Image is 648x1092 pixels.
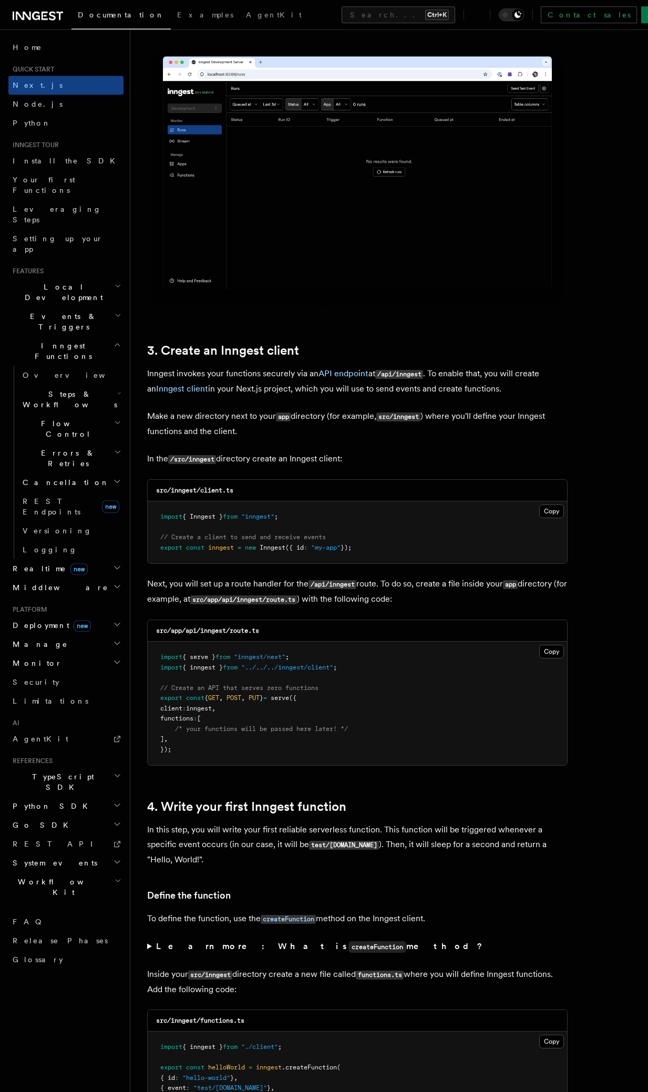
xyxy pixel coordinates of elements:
div: Inngest Functions [8,366,124,559]
code: /api/inngest [308,580,356,589]
code: functions.ts [356,971,404,980]
span: "inngest" [241,513,274,520]
span: = [263,694,267,702]
button: Flow Control [18,414,124,444]
span: Flow Control [18,418,114,439]
span: ; [333,664,337,671]
span: new [74,620,91,632]
span: Inngest tour [8,141,59,149]
span: : [182,705,186,712]
span: const [186,544,204,551]
span: , [271,1084,274,1091]
button: Monitor [8,654,124,673]
button: Manage [8,635,124,654]
p: Inngest invokes your functions securely via an at . To enable that, you will create an in your Ne... [147,366,568,396]
span: GET [208,694,219,702]
button: Copy [539,645,564,658]
span: Realtime [8,563,88,574]
span: }); [160,746,171,753]
a: 3. Create an Inngest client [147,343,299,358]
span: from [223,1043,238,1050]
a: REST Endpointsnew [18,492,124,521]
a: Versioning [18,521,124,540]
span: System events [8,858,97,868]
code: src/inngest [188,971,232,980]
a: createFunction [261,913,316,923]
code: src/app/api/inngest/route.ts [190,595,297,604]
span: from [223,513,238,520]
a: Limitations [8,692,124,710]
button: Python SDK [8,797,124,816]
span: Limitations [13,697,88,705]
span: Middleware [8,582,108,593]
a: Your first Functions [8,170,124,200]
code: src/inngest/functions.ts [156,1017,244,1024]
span: ; [285,653,289,661]
span: /* your functions will be passed here later! */ [175,725,348,733]
button: Middleware [8,578,124,597]
p: To define the function, use the method on the Inngest client. [147,911,568,926]
span: helloWorld [208,1064,245,1071]
button: Errors & Retries [18,444,124,473]
img: Inngest Dev Server's 'Runs' tab with no data [147,46,568,310]
span: new [70,563,88,575]
p: In the directory create an Inngest client: [147,451,568,467]
button: Events & Triggers [8,307,124,336]
span: Cancellation [18,477,109,488]
p: In this step, you will write your first reliable serverless function. This function will be trigg... [147,822,568,867]
span: : [175,1074,179,1081]
span: import [160,653,182,661]
span: Workflow Kit [8,877,115,898]
span: export [160,544,182,551]
button: Cancellation [18,473,124,492]
span: = [238,544,241,551]
span: , [212,705,215,712]
a: AgentKit [240,3,308,28]
span: import [160,664,182,671]
button: Local Development [8,277,124,307]
strong: Learn more: What is method? [156,941,485,951]
a: Contact sales [541,6,637,23]
span: from [223,664,238,671]
span: import [160,513,182,520]
p: Inside your directory create a new file called where you will define Inngest functions. Add the f... [147,967,568,997]
a: Leveraging Steps [8,200,124,229]
span: Quick start [8,65,54,74]
a: Glossary [8,950,124,969]
span: } [230,1074,234,1081]
span: REST API [13,840,102,848]
span: TypeScript SDK [8,771,114,792]
span: Release Phases [13,936,108,945]
a: Python [8,114,124,132]
span: Logging [23,545,77,554]
button: Deploymentnew [8,616,124,635]
a: Logging [18,540,124,559]
span: Local Development [8,282,115,303]
span: new [245,544,256,551]
span: from [215,653,230,661]
span: "../../../inngest/client" [241,664,333,671]
span: Your first Functions [13,176,75,194]
a: FAQ [8,912,124,931]
span: Steps & Workflows [18,389,117,410]
span: { serve } [182,653,215,661]
span: REST Endpoints [23,497,80,516]
span: Install the SDK [13,157,121,165]
span: Setting up your app [13,234,103,253]
kbd: Ctrl+K [425,9,449,20]
button: Copy [539,1035,564,1048]
span: { event [160,1084,186,1091]
span: new [102,500,119,513]
span: : [304,544,307,551]
button: Search...Ctrl+K [342,6,455,23]
span: ; [278,1043,282,1050]
code: test/[DOMAIN_NAME] [309,841,379,850]
span: Documentation [78,11,164,19]
span: const [186,1064,204,1071]
a: Inngest client [156,384,208,394]
span: // Create a client to send and receive events [160,533,326,541]
p: Next, you will set up a route handler for the route. To do so, create a file inside your director... [147,576,568,607]
span: [ [197,715,201,722]
span: { id [160,1074,175,1081]
span: , [241,694,245,702]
